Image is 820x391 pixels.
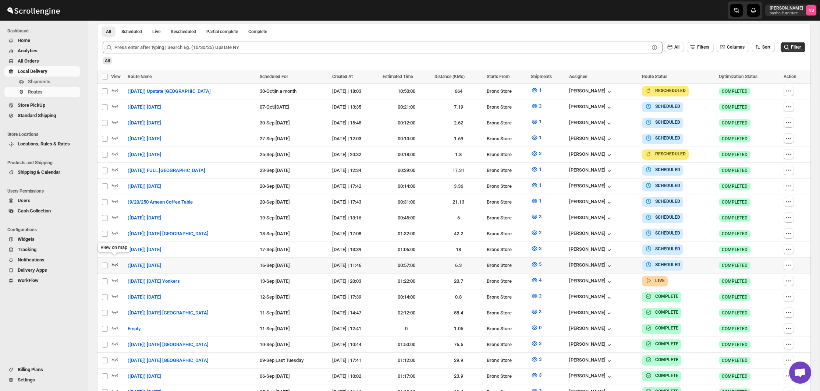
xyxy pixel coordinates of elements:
button: [PERSON_NAME] [569,373,613,380]
button: ([DATE]) [DATE] [GEOGRAPHIC_DATA] [123,307,213,319]
button: SCHEDULED [645,134,680,142]
span: Optimization Status [719,74,757,79]
button: Widgets [4,234,80,244]
span: 0 [539,325,542,330]
button: [PERSON_NAME] [569,120,613,127]
div: [DATE] | 20:32 [332,151,378,158]
div: 10:50:00 [383,88,430,95]
span: Standard Shipping [18,113,56,118]
span: Starts From [487,74,510,79]
button: [PERSON_NAME] [569,135,613,143]
span: Action [784,74,796,79]
button: 2 [526,148,546,159]
button: [PERSON_NAME] [569,230,613,238]
button: ([DATE]) [DATE] [123,101,166,113]
button: [PERSON_NAME] [569,294,613,301]
div: 21.13 [434,198,482,206]
button: [PERSON_NAME] [569,88,613,95]
div: 00:14:00 [383,183,430,190]
button: ([DATE]) [DATE] [GEOGRAPHIC_DATA] [123,355,213,366]
button: SCHEDULED [645,261,680,268]
button: [PERSON_NAME] [569,199,613,206]
span: COMPLETED [722,120,748,126]
button: 2 [526,338,546,349]
button: RESCHEDULED [645,87,686,94]
span: Configurations [7,227,83,233]
button: [PERSON_NAME] [569,104,613,111]
div: Bronx Store [487,246,526,253]
div: [DATE] | 12:34 [332,167,378,174]
span: Users [18,198,31,203]
span: COMPLETED [722,104,748,110]
button: ([DATE]) [DATE] [123,180,166,192]
b: SCHEDULED [655,199,680,204]
span: 1 [539,135,542,140]
span: Delivery Apps [18,267,47,273]
span: Analytics [18,48,38,53]
button: Analytics [4,46,80,56]
button: [PERSON_NAME] [569,325,613,333]
button: [PERSON_NAME] [569,151,613,159]
button: 3 [526,353,546,365]
button: ([DATE]) [DATE] [123,149,166,161]
div: [DATE] | 12:03 [332,135,378,142]
button: ([DATE]) [DATE] [123,260,166,271]
button: COMPLETE [645,309,678,316]
button: 1 [526,116,546,128]
div: 1.69 [434,135,482,142]
div: Bronx Store [487,88,526,95]
div: 00:57:00 [383,262,430,269]
span: ([DATE]) [DATE] [128,246,161,253]
button: SCHEDULED [645,198,680,205]
span: Routes [28,89,43,95]
div: [DATE] | 15:45 [332,119,378,127]
b: SCHEDULED [655,183,680,188]
div: 6.3 [434,262,482,269]
span: 20-Sep | [DATE] [260,183,290,189]
button: 2 [526,227,546,239]
input: Press enter after typing | Search Eg. (10/30/25) Upstate NY [114,42,649,53]
span: Dashboard [7,28,83,34]
span: Scheduled For [260,74,288,79]
button: [PERSON_NAME] [569,310,613,317]
button: COMPLETE [645,324,678,332]
span: ([DATE]) [DATE] [128,262,161,269]
button: Filter [781,42,805,52]
div: [DATE] | 11:46 [332,262,378,269]
b: SCHEDULED [655,167,680,172]
div: 00:10:00 [383,135,430,142]
b: SCHEDULED [655,230,680,236]
span: ([DATE]) [DATE] [128,103,161,111]
div: 42.2 [434,230,482,237]
p: basha-furniture [770,11,803,15]
span: 3 [539,246,542,251]
button: ([DATE]) [DATE] [GEOGRAPHIC_DATA] [123,339,213,351]
span: ([DATE]) [DATE] [GEOGRAPHIC_DATA] [128,230,209,237]
span: 3 [539,214,542,219]
button: [PERSON_NAME] [569,357,613,364]
b: SCHEDULED [655,135,680,141]
span: Columns [727,45,745,50]
button: User menu [765,4,817,16]
div: 18 [434,246,482,253]
span: Cash Collection [18,208,51,214]
button: ([DATE]) [DATE] [GEOGRAPHIC_DATA] [123,228,213,240]
span: ([DATE]) [DATE] [128,119,161,127]
div: Bronx Store [487,183,526,190]
span: Store PickUp [18,102,45,108]
span: Widgets [18,236,35,242]
span: 23-Sep | [DATE] [260,168,290,173]
button: Shipments [4,77,80,87]
span: Filter [791,45,801,50]
div: [DATE] | 18:03 [332,88,378,95]
span: COMPLETED [722,183,748,189]
button: ([DATE]) [DATE] [123,370,166,382]
span: 3 [539,309,542,314]
div: Bronx Store [487,230,526,237]
div: 01:32:00 [383,230,430,237]
b: SCHEDULED [655,262,680,267]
